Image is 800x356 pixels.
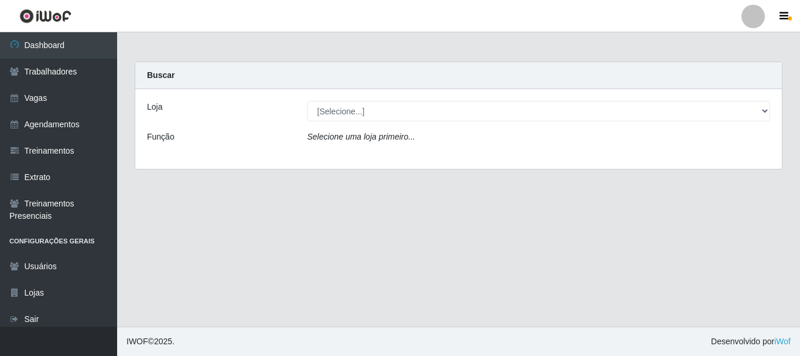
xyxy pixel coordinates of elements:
label: Loja [147,101,162,113]
span: IWOF [127,337,148,346]
i: Selecione uma loja primeiro... [307,132,415,141]
a: iWof [774,337,791,346]
span: Desenvolvido por [711,335,791,348]
strong: Buscar [147,70,175,80]
img: CoreUI Logo [19,9,71,23]
label: Função [147,131,175,143]
span: © 2025 . [127,335,175,348]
